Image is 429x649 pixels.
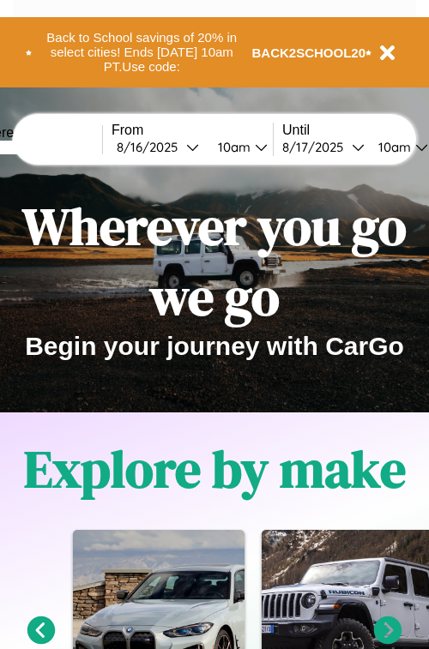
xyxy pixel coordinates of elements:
div: 10am [209,139,255,155]
h1: Explore by make [24,434,406,504]
button: 8/16/2025 [112,138,204,156]
button: 10am [204,138,273,156]
button: Back to School savings of 20% in select cities! Ends [DATE] 10am PT.Use code: [32,26,252,79]
div: 8 / 16 / 2025 [117,139,186,155]
div: 10am [370,139,415,155]
b: BACK2SCHOOL20 [252,45,366,60]
label: From [112,123,273,138]
div: 8 / 17 / 2025 [282,139,352,155]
